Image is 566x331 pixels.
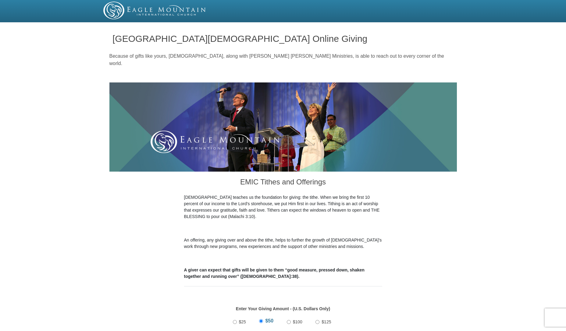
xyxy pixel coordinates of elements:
b: A giver can expect that gifts will be given to them “good measure, pressed down, shaken together ... [184,267,365,279]
span: $50 [265,318,273,323]
span: $125 [322,319,331,324]
span: $100 [293,319,302,324]
span: $25 [239,319,246,324]
p: [DEMOGRAPHIC_DATA] teaches us the foundation for giving: the tithe. When we bring the first 10 pe... [184,194,382,220]
h1: [GEOGRAPHIC_DATA][DEMOGRAPHIC_DATA] Online Giving [112,34,454,44]
h3: EMIC Tithes and Offerings [184,172,382,194]
p: An offering, any giving over and above the tithe, helps to further the growth of [DEMOGRAPHIC_DAT... [184,237,382,250]
img: EMIC [103,2,206,19]
strong: Enter Your Giving Amount - (U.S. Dollars Only) [236,306,330,311]
p: Because of gifts like yours, [DEMOGRAPHIC_DATA], along with [PERSON_NAME] [PERSON_NAME] Ministrie... [109,53,457,67]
